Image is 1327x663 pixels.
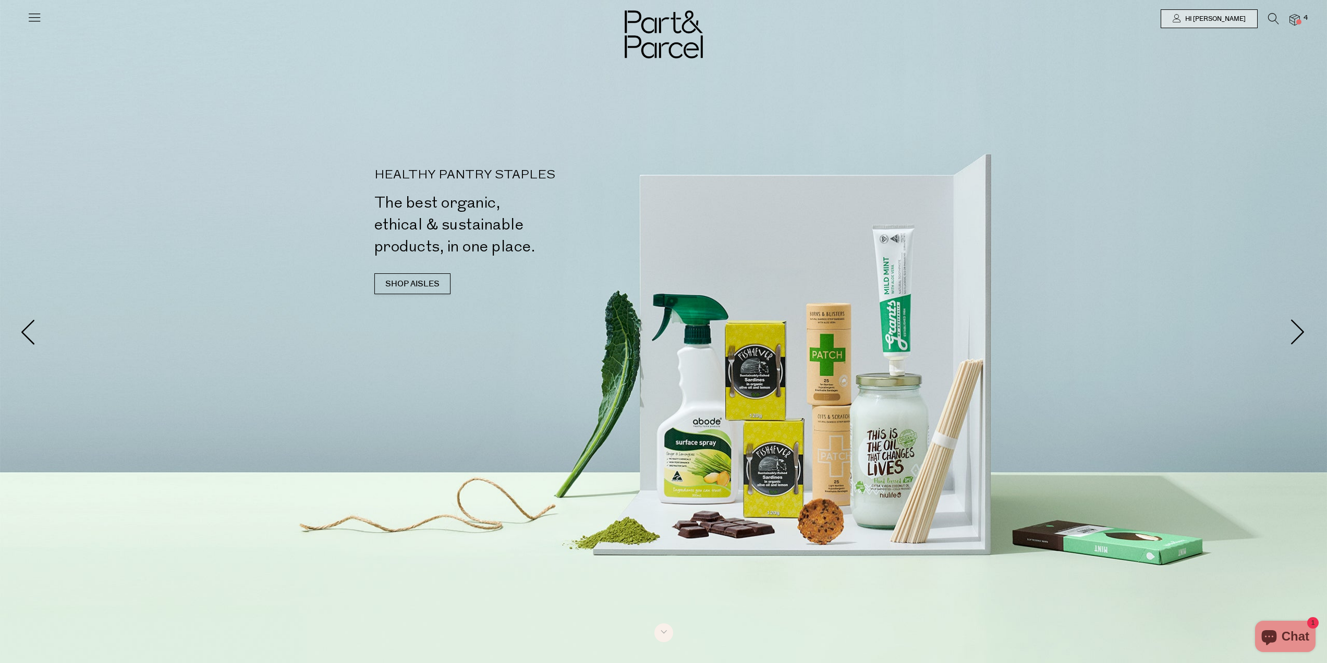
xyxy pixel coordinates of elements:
span: 4 [1301,14,1310,23]
img: Part&Parcel [625,10,703,58]
span: Hi [PERSON_NAME] [1183,15,1246,23]
a: Hi [PERSON_NAME] [1161,9,1258,28]
a: 4 [1289,14,1300,25]
a: SHOP AISLES [374,273,451,294]
inbox-online-store-chat: Shopify online store chat [1252,621,1319,655]
p: HEALTHY PANTRY STAPLES [374,169,668,182]
h2: The best organic, ethical & sustainable products, in one place. [374,192,668,258]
